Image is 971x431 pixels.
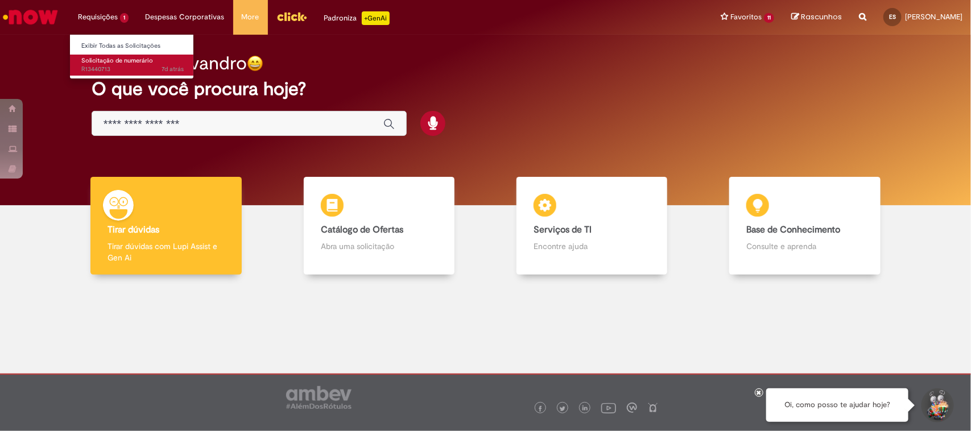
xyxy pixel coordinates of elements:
p: Tirar dúvidas com Lupi Assist e Gen Ai [108,241,224,263]
img: logo_footer_linkedin.png [582,405,588,412]
p: Abra uma solicitação [321,241,437,252]
span: R13440713 [81,65,184,74]
a: Rascunhos [791,12,842,23]
b: Catálogo de Ofertas [321,224,403,235]
img: happy-face.png [247,55,263,72]
a: Catálogo de Ofertas Abra uma solicitação [272,177,485,275]
img: logo_footer_youtube.png [601,400,616,415]
img: logo_footer_ambev_rotulo_gray.png [286,386,352,409]
b: Tirar dúvidas [108,224,159,235]
a: Aberto R13440713 : Solicitação de numerário [70,55,195,76]
span: Rascunhos [801,11,842,22]
span: ES [889,13,896,20]
a: Tirar dúvidas Tirar dúvidas com Lupi Assist e Gen Ai [60,177,272,275]
img: click_logo_yellow_360x200.png [276,8,307,25]
h2: O que você procura hoje? [92,79,879,99]
ul: Requisições [69,34,194,79]
span: 11 [764,13,774,23]
button: Iniciar Conversa de Suporte [920,388,954,422]
img: logo_footer_workplace.png [627,403,637,413]
div: Oi, como posso te ajudar hoje? [766,388,908,422]
span: Solicitação de numerário [81,56,153,65]
a: Serviços de TI Encontre ajuda [486,177,699,275]
div: Padroniza [324,11,390,25]
span: Despesas Corporativas [146,11,225,23]
img: logo_footer_facebook.png [538,406,543,412]
b: Base de Conhecimento [746,224,840,235]
p: Consulte e aprenda [746,241,863,252]
a: Exibir Todas as Solicitações [70,40,195,52]
img: logo_footer_twitter.png [560,406,565,412]
p: Encontre ajuda [534,241,650,252]
a: Base de Conhecimento Consulte e aprenda [699,177,911,275]
img: ServiceNow [1,6,60,28]
span: 1 [120,13,129,23]
p: +GenAi [362,11,390,25]
img: logo_footer_naosei.png [648,403,658,413]
span: More [242,11,259,23]
span: Requisições [78,11,118,23]
time: 22/08/2025 16:11:20 [162,65,184,73]
b: Serviços de TI [534,224,592,235]
span: 7d atrás [162,65,184,73]
span: Favoritos [730,11,762,23]
span: [PERSON_NAME] [905,12,962,22]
